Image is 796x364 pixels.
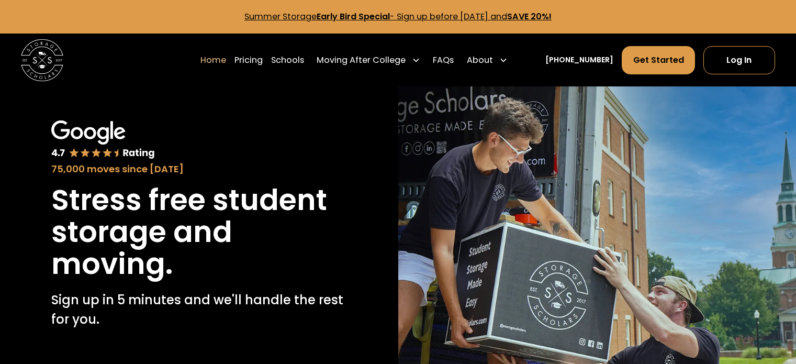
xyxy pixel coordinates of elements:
img: Google 4.7 star rating [51,120,154,160]
div: About [467,54,493,67]
a: Summer StorageEarly Bird Special- Sign up before [DATE] andSAVE 20%! [244,10,552,23]
a: Home [200,46,226,75]
a: FAQs [433,46,454,75]
strong: Early Bird Special [317,10,390,23]
p: Sign up in 5 minutes and we'll handle the rest for you. [51,291,346,329]
div: Moving After College [312,46,424,75]
div: 75,000 moves since [DATE] [51,162,346,176]
a: home [21,39,63,82]
a: Get Started [622,46,694,74]
img: Storage Scholars main logo [21,39,63,82]
strong: SAVE 20%! [507,10,552,23]
div: About [463,46,512,75]
a: Pricing [234,46,263,75]
div: Moving After College [317,54,406,67]
h1: Stress free student storage and moving. [51,184,346,280]
a: Log In [703,46,775,74]
a: [PHONE_NUMBER] [545,54,613,65]
a: Schools [271,46,304,75]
